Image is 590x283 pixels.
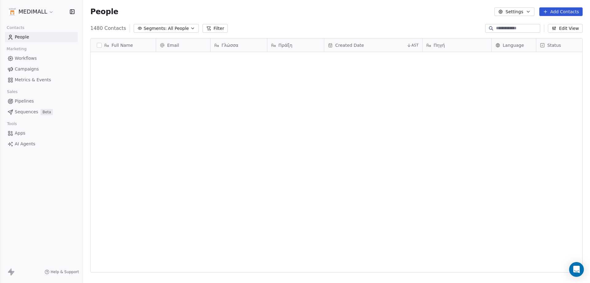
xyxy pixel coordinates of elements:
[335,42,364,48] span: Created Date
[15,55,37,62] span: Workflows
[15,130,26,136] span: Apps
[5,64,78,74] a: Campaigns
[210,38,267,52] div: Γλώσσα
[112,42,133,48] span: Full Name
[15,98,34,104] span: Pipelines
[411,43,419,48] span: AST
[278,42,292,48] span: Πράξη
[15,141,35,147] span: AI Agents
[536,38,585,52] div: Status
[156,38,210,52] div: Email
[15,109,38,115] span: Sequences
[91,38,156,52] div: Full Name
[9,8,16,15] img: Medimall%20logo%20(2).1.jpg
[4,44,29,54] span: Marketing
[547,42,561,48] span: Status
[15,34,29,40] span: People
[5,139,78,149] a: AI Agents
[267,38,324,52] div: Πράξη
[15,66,39,72] span: Campaigns
[4,119,19,128] span: Tools
[5,75,78,85] a: Metrics & Events
[324,38,422,52] div: Created DateAST
[5,53,78,63] a: Workflows
[91,52,156,273] div: grid
[41,109,53,115] span: Beta
[168,25,189,32] span: All People
[4,87,20,96] span: Sales
[222,42,238,48] span: Γλώσσα
[5,128,78,138] a: Apps
[494,7,534,16] button: Settings
[503,42,524,48] span: Language
[434,42,445,48] span: Πηγή
[5,96,78,106] a: Pipelines
[548,24,583,33] button: Edit View
[144,25,167,32] span: Segments:
[45,269,79,274] a: Help & Support
[423,38,491,52] div: Πηγή
[492,38,536,52] div: Language
[7,6,55,17] button: MEDIMALL
[539,7,583,16] button: Add Contacts
[4,23,27,32] span: Contacts
[90,7,118,16] span: People
[569,262,584,277] div: Open Intercom Messenger
[5,32,78,42] a: People
[203,24,228,33] button: Filter
[5,107,78,117] a: SequencesBeta
[15,77,51,83] span: Metrics & Events
[18,8,47,16] span: MEDIMALL
[51,269,79,274] span: Help & Support
[167,42,179,48] span: Email
[90,25,126,32] span: 1480 Contacts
